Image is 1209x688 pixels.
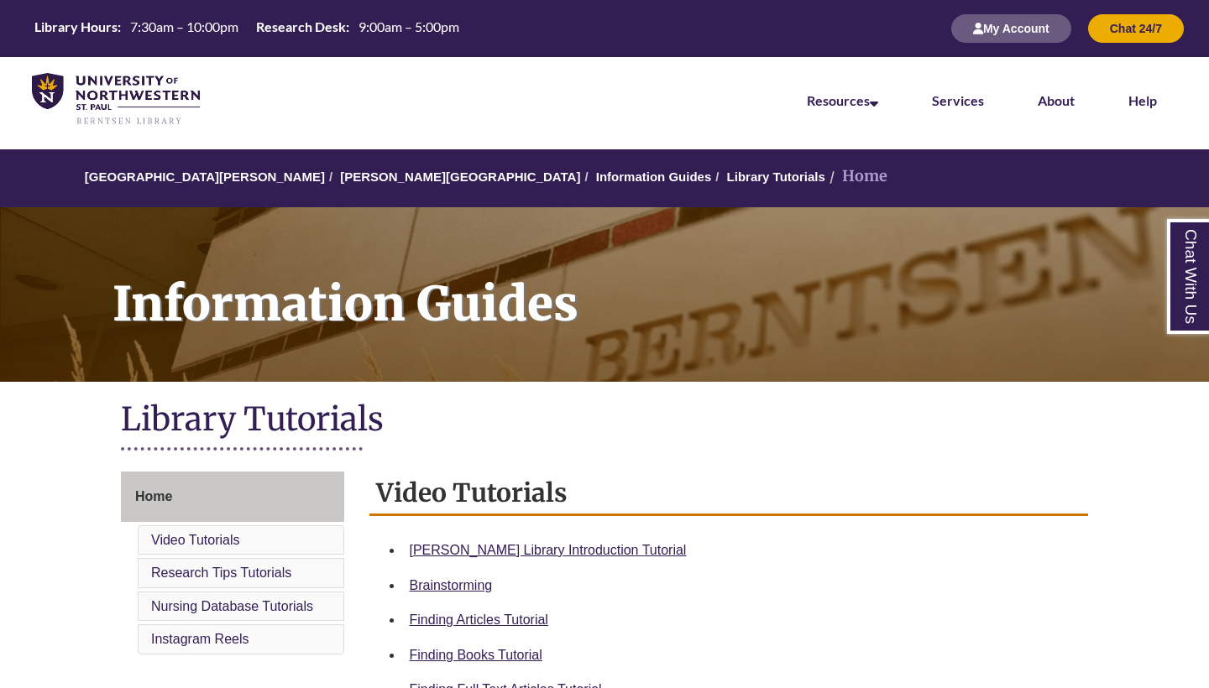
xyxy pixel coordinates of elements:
[28,18,466,40] a: Hours Today
[340,169,580,184] a: [PERSON_NAME][GEOGRAPHIC_DATA]
[410,543,687,557] a: [PERSON_NAME] Library Introduction Tutorial
[121,472,344,522] a: Home
[727,169,825,184] a: Library Tutorials
[369,472,1089,516] h2: Video Tutorials
[825,164,887,189] li: Home
[596,169,712,184] a: Information Guides
[130,18,238,34] span: 7:30am – 10:00pm
[94,207,1209,360] h1: Information Guides
[151,533,240,547] a: Video Tutorials
[1038,92,1075,108] a: About
[410,612,548,627] a: Finding Articles Tutorial
[28,18,123,36] th: Library Hours:
[151,566,291,580] a: Research Tips Tutorials
[951,14,1071,43] button: My Account
[121,399,1088,443] h1: Library Tutorials
[249,18,352,36] th: Research Desk:
[32,73,200,126] img: UNWSP Library Logo
[121,472,344,658] div: Guide Page Menu
[135,489,172,503] span: Home
[410,578,493,592] a: Brainstorming
[1088,14,1184,43] button: Chat 24/7
[410,648,542,662] a: Finding Books Tutorial
[85,169,325,184] a: [GEOGRAPHIC_DATA][PERSON_NAME]
[1128,92,1157,108] a: Help
[807,92,878,108] a: Resources
[1088,21,1184,35] a: Chat 24/7
[28,18,466,39] table: Hours Today
[359,18,459,34] span: 9:00am – 5:00pm
[151,632,249,646] a: Instagram Reels
[932,92,984,108] a: Services
[151,599,313,613] a: Nursing Database Tutorials
[951,21,1071,35] a: My Account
